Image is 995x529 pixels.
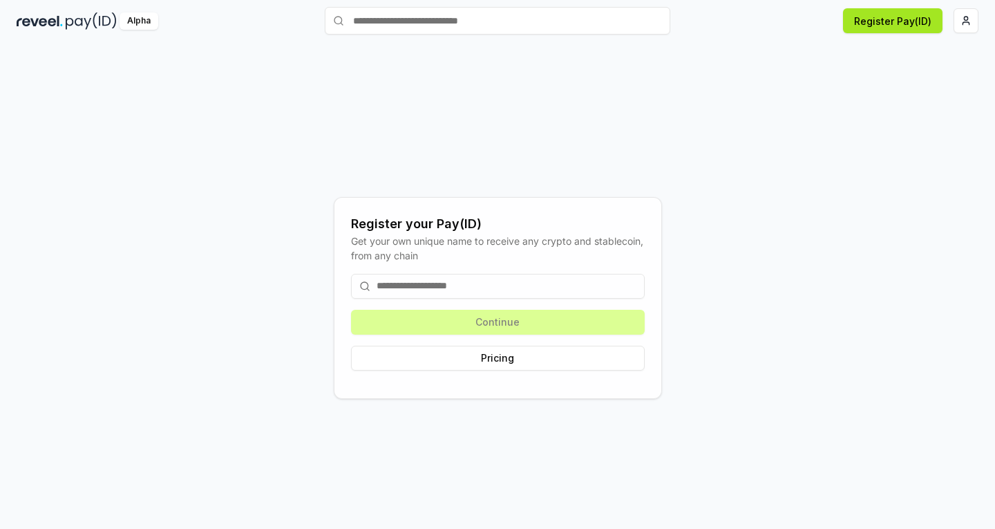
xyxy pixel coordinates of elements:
[351,234,645,263] div: Get your own unique name to receive any crypto and stablecoin, from any chain
[66,12,117,30] img: pay_id
[17,12,63,30] img: reveel_dark
[351,214,645,234] div: Register your Pay(ID)
[351,346,645,371] button: Pricing
[120,12,158,30] div: Alpha
[843,8,942,33] button: Register Pay(ID)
